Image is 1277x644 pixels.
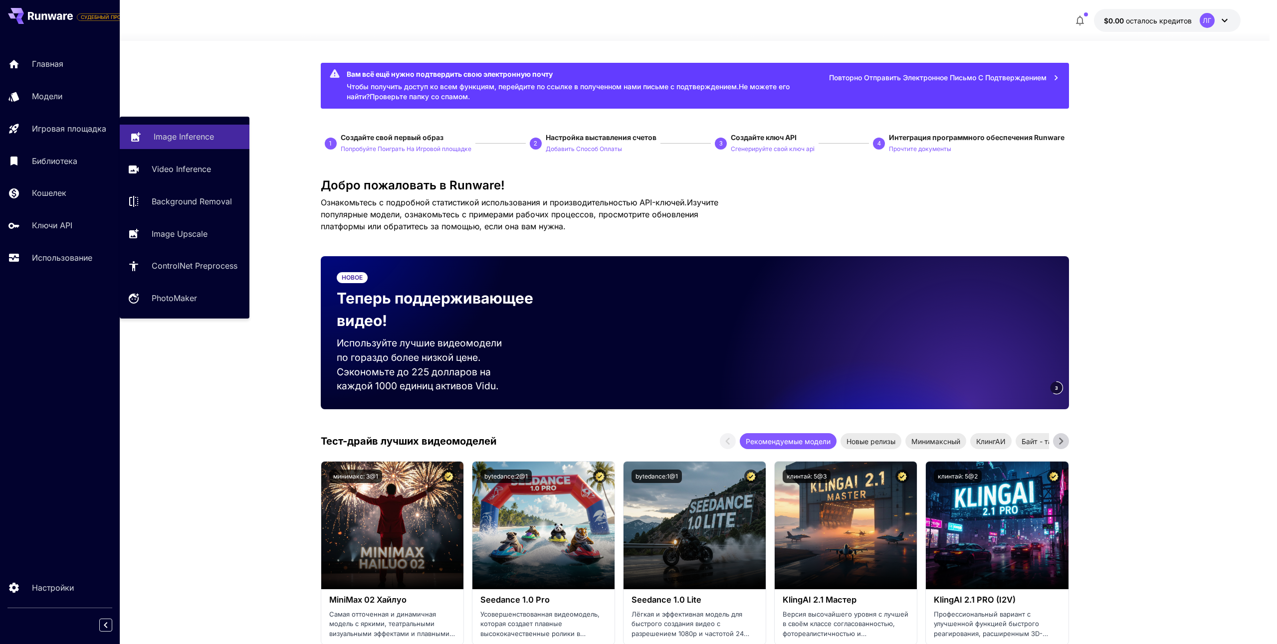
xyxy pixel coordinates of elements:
ya-tr-span: Вам всё ещё нужно подтвердить свою электронную почту [347,70,553,78]
ya-tr-span: Модели [32,91,62,101]
ya-tr-span: Рекомендуемые модели [746,437,831,446]
a: Image Upscale [120,221,249,246]
ya-tr-span: Ознакомьтесь с подробной статистикой использования и производительностью API-ключей. [321,197,687,207]
ya-tr-span: Использование [32,253,92,263]
ya-tr-span: Байт - танец [1022,437,1064,446]
p: 3 [719,139,723,148]
button: $0.00 [1094,9,1241,32]
a: PhotoMaker [120,286,249,311]
ya-tr-span: Минимаксный [911,437,960,446]
ya-tr-span: Библиотека [32,156,77,166]
ya-tr-span: bytedance:1@1 [636,473,678,480]
ya-tr-span: осталось кредитов [1126,16,1192,25]
ya-tr-span: Создайте ключ API [731,133,797,142]
ya-tr-span: клинтай: 5@2 [938,473,978,480]
img: альт [472,462,615,589]
div: $0.00 [1104,15,1192,26]
img: альт [775,462,917,589]
p: Background Removal [152,195,232,207]
ya-tr-span: Игровая площадка [32,124,106,134]
button: Сертифицированная модель — протестирована для обеспечения наилучшей производительности и имеет ко... [1047,470,1061,483]
ya-tr-span: Проверьте папку со спамом. [370,92,470,101]
ya-tr-span: Изучите популярные модели, ознакомьтесь с примерами рабочих процессов, просмотрите обновления пла... [321,197,718,231]
ya-tr-span: КлингАИ [976,437,1006,446]
p: 4 [877,139,881,148]
ya-tr-span: MiniMax 02 Хайлуо [329,595,407,605]
ya-tr-span: Настройка выставления счетов [546,133,656,142]
ya-tr-span: Создайте свой первый образ [341,133,443,142]
p: Image Inference [154,131,214,143]
div: Свернуть боковую панель [107,616,120,634]
ya-tr-span: Тест-драйв лучших видеомоделей [321,435,496,447]
ya-tr-span: НОВОЕ [342,274,363,281]
ya-tr-span: Чтобы получить доступ ко всем функциям, перейдите по ссылке в полученном нами письме с подтвержде... [347,82,739,91]
span: Добавьте свою платёжную карту, чтобы воспользоваться всеми функциями платформы. [77,11,139,23]
ya-tr-span: $0.00 [1104,16,1124,25]
p: 2 [534,139,537,148]
ya-tr-span: Ключи API [32,220,72,230]
a: Background Removal [120,189,249,214]
img: альт [321,462,463,589]
ya-tr-span: Новые релизы [847,437,895,446]
ya-tr-span: Прочтите документы [889,145,951,153]
img: альт [926,462,1068,589]
ya-tr-span: Не можете его найти? [347,82,790,101]
ya-tr-span: Добавить Способ Оплаты [546,145,622,153]
ya-tr-span: Повторно Отправить Электронное письмо с подтверждением [829,72,1047,84]
ya-tr-span: СУДЕБНЫЙ ПРОЦЕСС [81,14,135,20]
span: 3 [1055,384,1058,392]
ya-tr-span: клинтай: 5@3 [787,473,827,480]
ya-tr-span: Настройки [32,583,74,593]
a: Video Inference [120,157,249,181]
ya-tr-span: Главная [32,59,63,69]
ya-tr-span: минимакс: 3@1 [333,473,378,480]
ya-tr-span: Интеграция программного обеспечения Runware [889,133,1064,142]
ya-tr-span: KlingAI 2.1 PRO (I2V) [934,595,1016,605]
p: Video Inference [152,163,211,175]
button: Сертифицированная модель — протестирована для обеспечения наилучшей производительности и имеет ко... [744,470,758,483]
p: ControlNet Preprocess [152,260,237,272]
ya-tr-span: Сгенерируйте свой ключ api [731,145,815,153]
ya-tr-span: Теперь поддерживающее видео! [337,289,533,329]
ya-tr-span: Добро пожаловать в Runware! [321,178,505,192]
ya-tr-span: KlingAI 2.1 Мастер [783,595,856,605]
ya-tr-span: Seedance 1.0 Lite [632,595,701,605]
button: Сертифицированная модель — протестирована для обеспечения наилучшей производительности и имеет ко... [593,470,607,483]
ya-tr-span: Попробуйте Поиграть На Игровой площадке [341,145,471,153]
ya-tr-span: Seedance 1.0 Pro [480,595,550,605]
img: альт [624,462,766,589]
a: ControlNet Preprocess [120,254,249,278]
ya-tr-span: Сэкономьте до 225 долларов на каждой 1000 единиц активов Vidu. [337,366,499,392]
ya-tr-span: Кошелек [32,188,66,198]
button: Сертифицированная модель — протестирована для обеспечения наилучшей производительности и имеет ко... [442,470,455,483]
p: Image Upscale [152,228,208,240]
p: 1 [329,139,332,148]
p: PhotoMaker [152,292,197,304]
button: Свернуть боковую панель [99,619,112,632]
ya-tr-span: ЛГ [1203,17,1212,24]
a: Image Inference [120,125,249,149]
button: Сертифицированная модель — протестирована для обеспечения наилучшей производительности и имеет ко... [895,470,909,483]
ya-tr-span: bytedance:2@1 [484,473,528,480]
ya-tr-span: Используйте лучшие видеомодели по гораздо более низкой цене. [337,337,502,363]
